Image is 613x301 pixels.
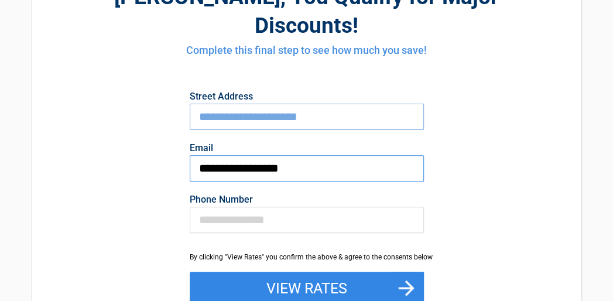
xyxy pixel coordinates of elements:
[190,143,424,153] label: Email
[97,43,517,58] h4: Complete this final step to see how much you save!
[190,195,424,204] label: Phone Number
[190,92,424,101] label: Street Address
[190,252,424,262] div: By clicking "View Rates" you confirm the above & agree to the consents below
